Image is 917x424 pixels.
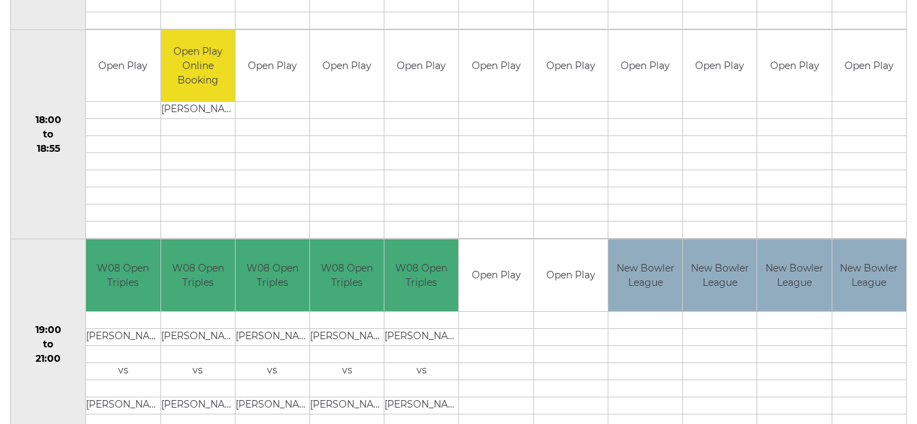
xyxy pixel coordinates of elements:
td: W08 Open Triples [86,239,160,311]
td: Open Play [86,30,160,102]
td: Open Play [310,30,384,102]
td: W08 Open Triples [310,239,384,311]
td: vs [310,362,384,380]
td: W08 Open Triples [236,239,309,311]
td: Open Play [832,30,906,102]
td: Open Play [236,30,309,102]
td: Open Play [534,30,608,102]
td: 18:00 to 18:55 [11,29,86,239]
td: vs [236,362,309,380]
td: [PERSON_NAME] [86,397,160,414]
td: New Bowler League [608,239,682,311]
td: [PERSON_NAME] [161,328,235,345]
td: Open Play [459,30,533,102]
td: vs [384,362,458,380]
td: [PERSON_NAME] [384,328,458,345]
td: Open Play [459,239,533,311]
td: W08 Open Triples [384,239,458,311]
td: Open Play Online Booking [161,30,235,102]
td: New Bowler League [683,239,757,311]
td: New Bowler League [832,239,906,311]
td: Open Play [534,239,608,311]
td: [PERSON_NAME] [161,102,235,119]
td: Open Play [384,30,458,102]
td: Open Play [757,30,831,102]
td: vs [161,362,235,380]
td: [PERSON_NAME] [86,328,160,345]
td: [PERSON_NAME] [310,397,384,414]
td: New Bowler League [757,239,831,311]
td: vs [86,362,160,380]
td: [PERSON_NAME] [384,397,458,414]
td: W08 Open Triples [161,239,235,311]
td: Open Play [683,30,757,102]
td: Open Play [608,30,682,102]
td: [PERSON_NAME] [161,397,235,414]
td: [PERSON_NAME] [236,328,309,345]
td: [PERSON_NAME] [236,397,309,414]
td: [PERSON_NAME] [310,328,384,345]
